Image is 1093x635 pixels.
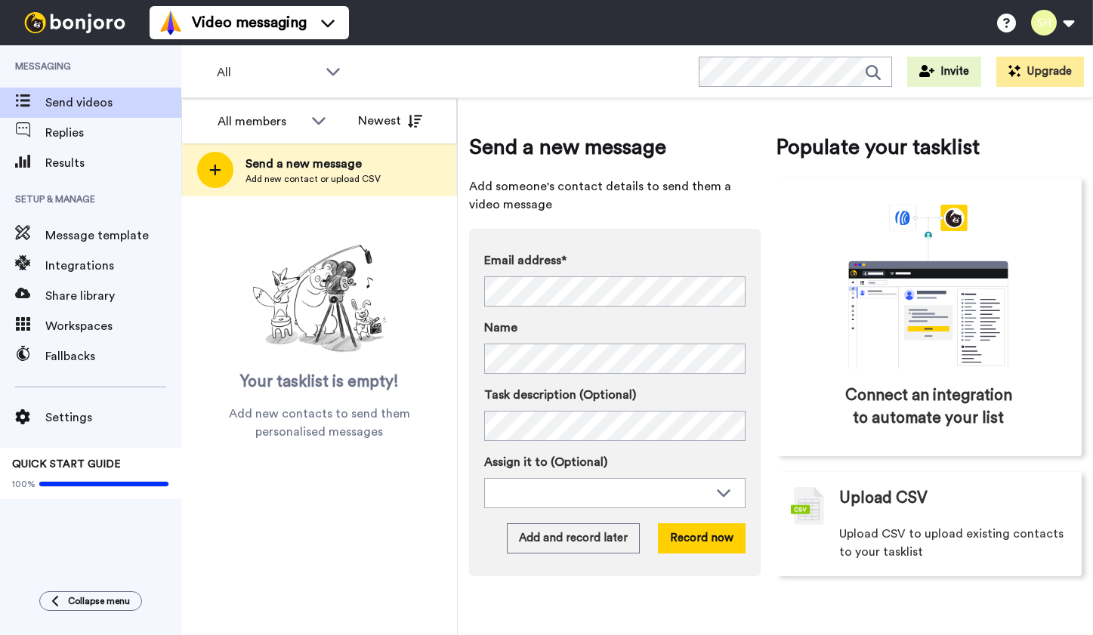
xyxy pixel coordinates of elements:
[45,94,181,112] span: Send videos
[12,459,121,470] span: QUICK START GUIDE
[45,124,181,142] span: Replies
[244,239,395,359] img: ready-set-action.png
[240,371,399,393] span: Your tasklist is empty!
[45,408,181,427] span: Settings
[45,287,181,305] span: Share library
[347,106,434,136] button: Newest
[159,11,183,35] img: vm-color.svg
[18,12,131,33] img: bj-logo-header-white.svg
[469,132,761,162] span: Send a new message
[996,57,1084,87] button: Upgrade
[839,525,1067,561] span: Upload CSV to upload existing contacts to your tasklist
[217,63,318,82] span: All
[68,595,130,607] span: Collapse menu
[469,177,761,214] span: Add someone's contact details to send them a video message
[39,591,142,611] button: Collapse menu
[484,251,746,270] label: Email address*
[45,257,181,275] span: Integrations
[218,113,304,131] div: All members
[907,57,981,87] button: Invite
[204,405,434,441] span: Add new contacts to send them personalised messages
[840,384,1018,430] span: Connect an integration to automate your list
[791,487,824,525] img: csv-grey.png
[45,154,181,172] span: Results
[45,347,181,365] span: Fallbacks
[484,319,517,337] span: Name
[658,523,746,553] button: Record now
[12,478,36,490] span: 100%
[192,12,307,33] span: Video messaging
[484,453,746,471] label: Assign it to (Optional)
[245,173,381,185] span: Add new contact or upload CSV
[484,386,746,404] label: Task description (Optional)
[815,205,1042,369] div: animation
[45,227,181,245] span: Message template
[245,155,381,173] span: Send a new message
[507,523,640,553] button: Add and record later
[776,132,1082,162] span: Populate your tasklist
[45,317,181,335] span: Workspaces
[839,487,928,510] span: Upload CSV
